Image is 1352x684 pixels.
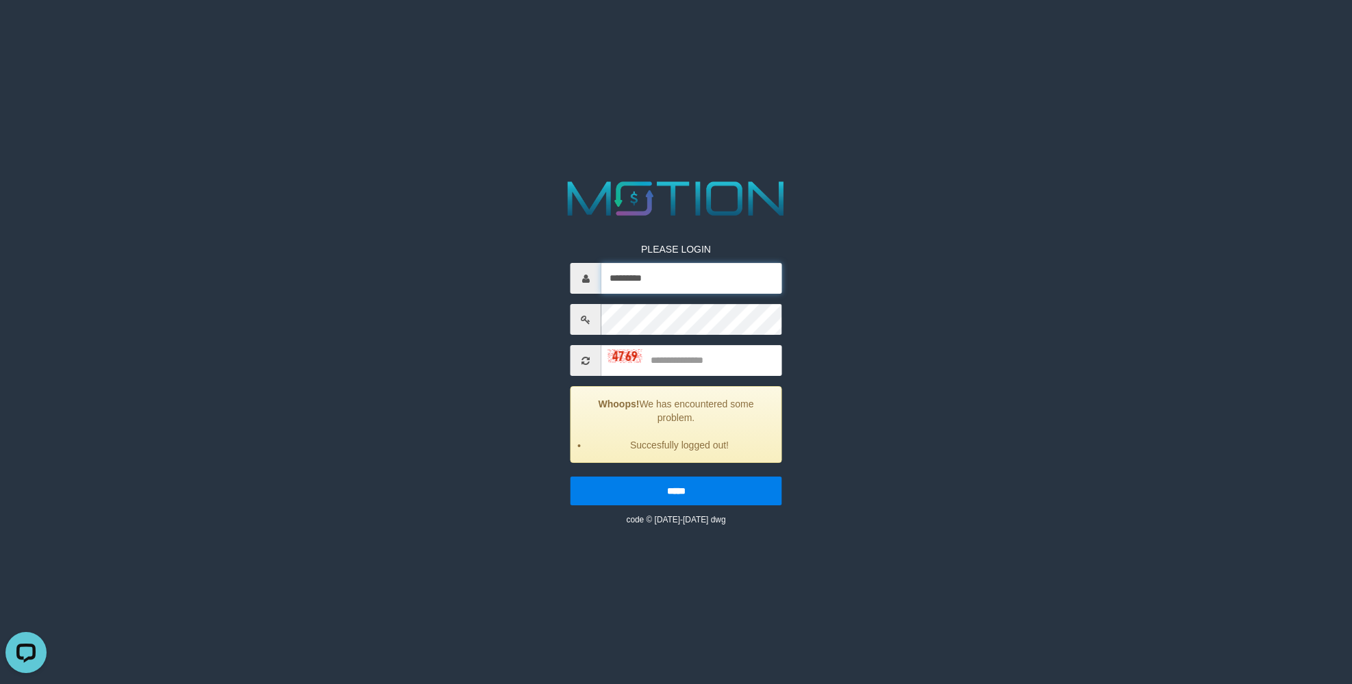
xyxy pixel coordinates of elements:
img: MOTION_logo.png [558,175,794,222]
img: captcha [608,349,642,363]
strong: Whoops! [599,398,640,409]
p: PLEASE LOGIN [571,242,782,256]
button: Open LiveChat chat widget [5,5,47,47]
div: We has encountered some problem. [571,386,782,463]
small: code © [DATE]-[DATE] dwg [626,515,725,524]
li: Succesfully logged out! [588,438,771,452]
